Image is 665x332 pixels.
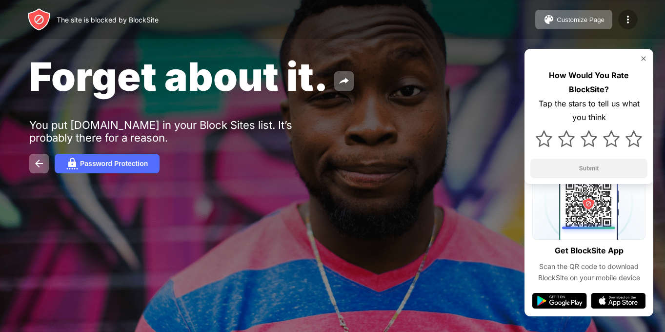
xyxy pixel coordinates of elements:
img: share.svg [338,75,350,87]
img: header-logo.svg [27,8,51,31]
img: star.svg [603,130,620,147]
img: star.svg [536,130,552,147]
img: pallet.svg [543,14,555,25]
img: star.svg [558,130,575,147]
img: password.svg [66,158,78,169]
img: back.svg [33,158,45,169]
button: Submit [530,159,647,178]
div: How Would You Rate BlockSite? [530,68,647,97]
div: Customize Page [557,16,605,23]
button: Password Protection [55,154,160,173]
div: Tap the stars to tell us what you think [530,97,647,125]
div: Get BlockSite App [555,244,624,258]
div: You put [DOMAIN_NAME] in your Block Sites list. It’s probably there for a reason. [29,119,331,144]
img: menu-icon.svg [622,14,634,25]
img: rate-us-close.svg [640,55,647,62]
img: app-store.svg [591,293,645,309]
span: Forget about it. [29,53,328,100]
button: Customize Page [535,10,612,29]
img: star.svg [625,130,642,147]
div: The site is blocked by BlockSite [57,16,159,24]
div: Scan the QR code to download BlockSite on your mobile device [532,261,645,283]
div: Password Protection [80,160,148,167]
img: star.svg [581,130,597,147]
img: google-play.svg [532,293,587,309]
